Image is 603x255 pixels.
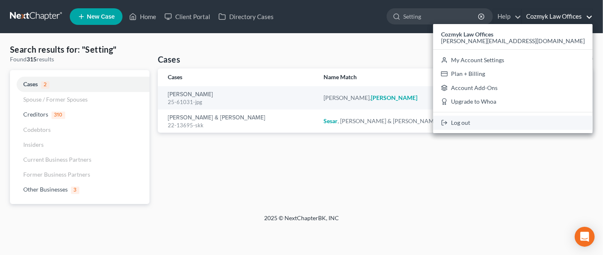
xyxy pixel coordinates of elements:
div: 22-13695-skk [168,121,310,129]
a: Creditors310 [10,107,150,122]
div: [PERSON_NAME], [324,94,490,102]
span: 3 [71,187,79,194]
a: Home [125,9,160,24]
div: Open Intercom Messenger [575,227,595,247]
div: Found results [10,55,150,63]
a: Log out [433,116,593,130]
th: Name Match [317,68,496,86]
span: Codebtors [23,126,51,133]
a: Spouse / Former Spouses [10,92,150,107]
div: 25-61031-jpg [168,98,310,106]
a: Cozmyk Law Offices [522,9,593,24]
a: [PERSON_NAME] [168,92,213,97]
em: [PERSON_NAME] [371,94,417,101]
a: My Account Settings [433,53,593,67]
a: [PERSON_NAME] & [PERSON_NAME] [168,115,265,121]
input: Search by name... [403,9,479,24]
a: Current Business Partners [10,152,150,167]
h4: Search results for: "Setting" [10,44,150,55]
div: 2025 © NextChapterBK, INC [65,214,538,229]
span: 2 [41,81,49,89]
h4: Cases [158,53,180,65]
a: Client Portal [160,9,214,24]
span: Creditors [23,111,48,118]
a: Directory Cases [214,9,278,24]
span: [PERSON_NAME][EMAIL_ADDRESS][DOMAIN_NAME] [441,37,585,44]
span: Former Business Partners [23,171,90,178]
div: Cozmyk Law Offices [433,24,593,133]
a: Upgrade to Whoa [433,95,593,109]
a: Insiders [10,137,150,152]
strong: 315 [27,56,37,63]
span: Spouse / Former Spouses [23,96,88,103]
em: Sesar [324,117,338,124]
div: , [PERSON_NAME] & [PERSON_NAME] [324,117,490,125]
span: Other Businesses [23,186,68,193]
th: Cases [158,68,317,86]
a: Codebtors [10,122,150,137]
a: Other Businesses3 [10,182,150,197]
a: Account Add-Ons [433,81,593,95]
span: 310 [51,112,65,119]
a: Cases2 [10,77,150,92]
a: Former Business Partners [10,167,150,182]
span: Current Business Partners [23,156,91,163]
span: Cases [23,80,38,87]
a: Plan + Billing [433,67,593,81]
span: Insiders [23,141,44,148]
span: New Case [87,14,115,20]
strong: Cozmyk Law Offices [441,31,493,38]
a: Help [493,9,521,24]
